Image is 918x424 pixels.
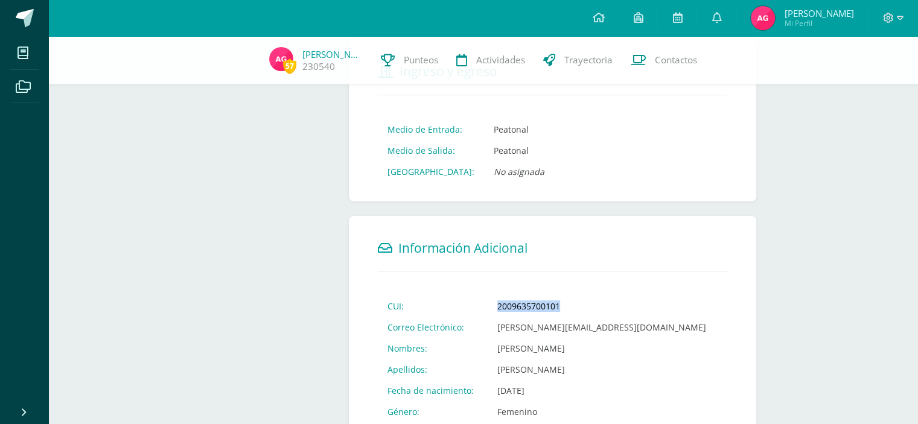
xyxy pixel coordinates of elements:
[447,36,534,84] a: Actividades
[476,54,525,66] span: Actividades
[484,140,554,161] td: Peatonal
[378,119,484,140] td: Medio de Entrada:
[488,338,716,359] td: [PERSON_NAME]
[494,166,544,177] i: No asignada
[269,47,293,71] img: 09a35472f6d348be82a8272cf48b580f.png
[302,48,363,60] a: [PERSON_NAME]
[751,6,775,30] img: 09a35472f6d348be82a8272cf48b580f.png
[283,59,296,74] span: 57
[378,401,488,422] td: Género:
[784,18,853,28] span: Mi Perfil
[534,36,622,84] a: Trayectoria
[372,36,447,84] a: Punteos
[302,60,335,73] a: 230540
[488,317,716,338] td: [PERSON_NAME][EMAIL_ADDRESS][DOMAIN_NAME]
[378,161,484,182] td: [GEOGRAPHIC_DATA]:
[484,119,554,140] td: Peatonal
[488,296,716,317] td: 2009635700101
[622,36,706,84] a: Contactos
[378,380,488,401] td: Fecha de nacimiento:
[378,359,488,380] td: Apellidos:
[488,359,716,380] td: [PERSON_NAME]
[488,380,716,401] td: [DATE]
[378,296,488,317] td: CUI:
[398,239,528,256] span: Información Adicional
[378,140,484,161] td: Medio de Salida:
[404,54,438,66] span: Punteos
[784,7,853,19] span: [PERSON_NAME]
[564,54,613,66] span: Trayectoria
[655,54,697,66] span: Contactos
[488,401,716,422] td: Femenino
[378,317,488,338] td: Correo Electrónico:
[378,338,488,359] td: Nombres:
